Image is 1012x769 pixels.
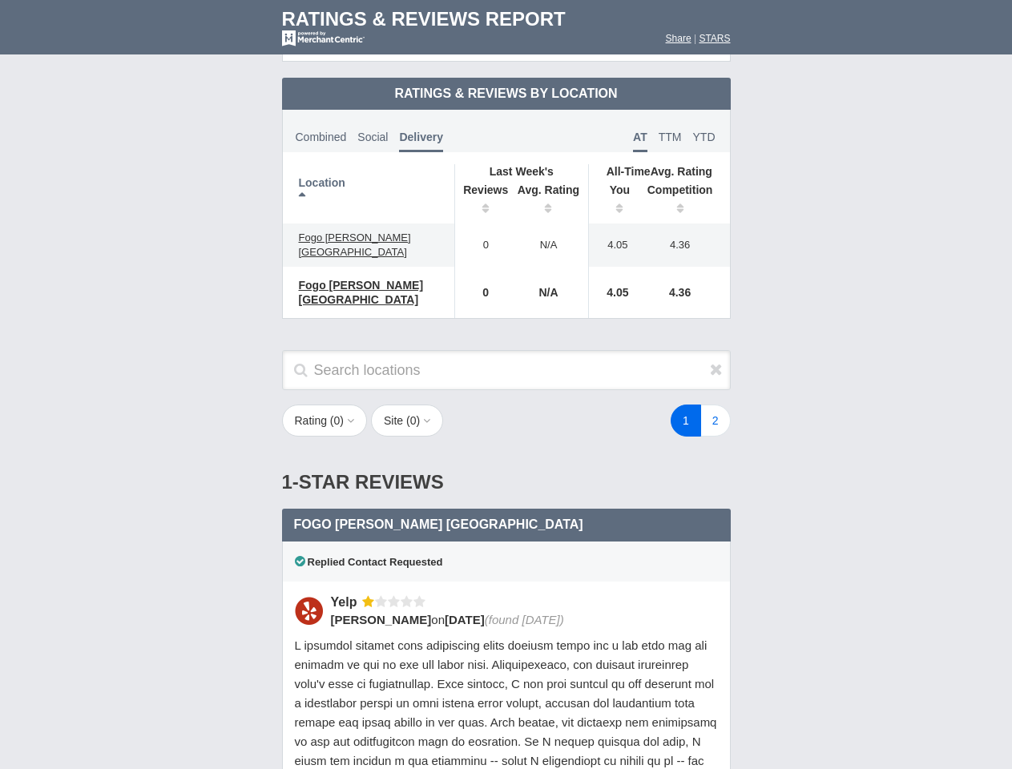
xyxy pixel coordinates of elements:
[694,33,696,44] span: |
[282,78,731,110] td: Ratings & Reviews by Location
[700,405,731,437] a: 2
[671,405,701,437] a: 1
[699,33,730,44] a: STARS
[294,517,583,531] span: Fogo [PERSON_NAME] [GEOGRAPHIC_DATA]
[454,179,509,223] th: Reviews: activate to sort column ascending
[331,594,363,610] div: Yelp
[371,405,443,437] button: Site (0)
[607,165,651,178] span: All-Time
[445,613,485,626] span: [DATE]
[283,164,455,223] th: Location: activate to sort column descending
[485,613,564,626] span: (found [DATE])
[399,131,442,152] span: Delivery
[295,556,443,568] span: Replied Contact Requested
[295,597,323,625] img: Yelp
[299,232,411,258] span: Fogo [PERSON_NAME] [GEOGRAPHIC_DATA]
[589,223,639,267] td: 4.05
[331,613,432,626] span: [PERSON_NAME]
[291,276,446,309] a: Fogo [PERSON_NAME] [GEOGRAPHIC_DATA]
[509,179,589,223] th: Avg. Rating: activate to sort column ascending
[299,279,424,306] span: Fogo [PERSON_NAME] [GEOGRAPHIC_DATA]
[282,405,368,437] button: Rating (0)
[639,223,730,267] td: 4.36
[659,131,682,143] span: TTM
[291,228,446,262] a: Fogo [PERSON_NAME] [GEOGRAPHIC_DATA]
[693,131,716,143] span: YTD
[282,456,731,509] div: 1-Star Reviews
[633,131,647,152] span: AT
[509,223,589,267] td: N/A
[509,267,589,318] td: N/A
[589,267,639,318] td: 4.05
[331,611,708,628] div: on
[589,164,730,179] th: Avg. Rating
[589,179,639,223] th: You: activate to sort column ascending
[454,164,588,179] th: Last Week's
[639,179,730,223] th: Competition: activate to sort column ascending
[639,267,730,318] td: 4.36
[357,131,388,143] span: Social
[454,223,509,267] td: 0
[454,267,509,318] td: 0
[666,33,691,44] a: Share
[334,414,341,427] span: 0
[282,30,365,46] img: mc-powered-by-logo-white-103.png
[410,414,417,427] span: 0
[296,131,347,143] span: Combined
